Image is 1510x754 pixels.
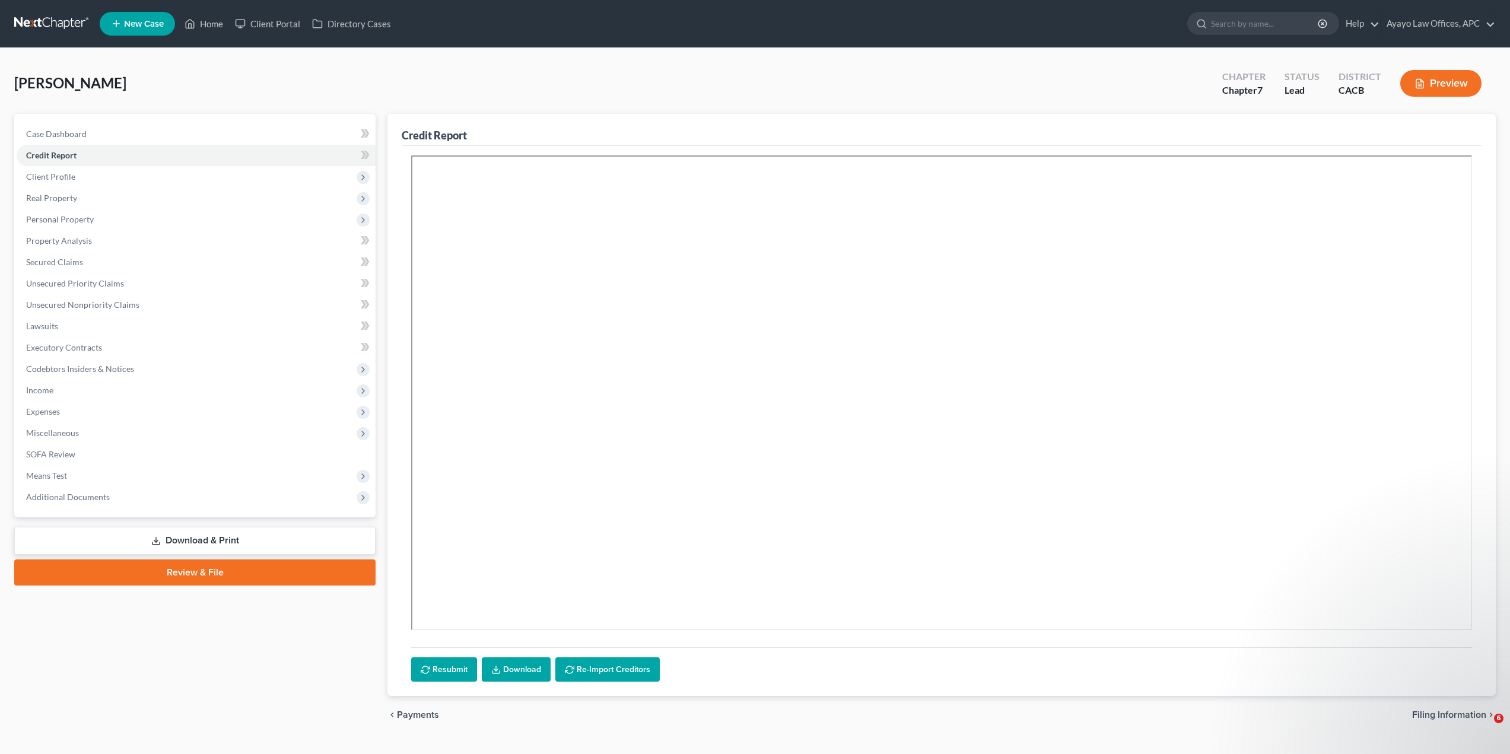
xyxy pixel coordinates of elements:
[17,444,376,465] a: SOFA Review
[26,171,75,182] span: Client Profile
[411,657,477,682] button: Resubmit
[26,449,75,459] span: SOFA Review
[179,13,229,34] a: Home
[387,710,439,720] button: chevron_left Payments
[26,278,124,288] span: Unsecured Priority Claims
[17,252,376,273] a: Secured Claims
[1494,714,1503,723] span: 6
[26,214,94,224] span: Personal Property
[26,492,110,502] span: Additional Documents
[1400,70,1482,97] button: Preview
[17,145,376,166] a: Credit Report
[1339,70,1381,84] div: District
[17,316,376,337] a: Lawsuits
[1222,84,1266,97] div: Chapter
[1222,70,1266,84] div: Chapter
[14,559,376,586] a: Review & File
[26,342,102,352] span: Executory Contracts
[1285,70,1320,84] div: Status
[17,337,376,358] a: Executory Contracts
[1285,84,1320,97] div: Lead
[482,657,551,682] a: Download
[26,257,83,267] span: Secured Claims
[26,406,60,416] span: Expenses
[306,13,397,34] a: Directory Cases
[17,230,376,252] a: Property Analysis
[26,428,79,438] span: Miscellaneous
[17,273,376,294] a: Unsecured Priority Claims
[1339,84,1381,97] div: CACB
[26,236,92,246] span: Property Analysis
[1381,13,1495,34] a: Ayayo Law Offices, APC
[229,13,306,34] a: Client Portal
[26,193,77,203] span: Real Property
[1257,84,1263,96] span: 7
[1340,13,1379,34] a: Help
[397,710,439,720] span: Payments
[1470,714,1498,742] iframe: Intercom live chat
[26,150,77,160] span: Credit Report
[1211,12,1320,34] input: Search by name...
[387,710,397,720] i: chevron_left
[26,300,139,310] span: Unsecured Nonpriority Claims
[26,470,67,481] span: Means Test
[26,129,87,139] span: Case Dashboard
[124,20,164,28] span: New Case
[14,74,126,91] span: [PERSON_NAME]
[555,657,660,682] button: Re-Import Creditors
[14,527,376,555] a: Download & Print
[26,385,53,395] span: Income
[17,123,376,145] a: Case Dashboard
[26,321,58,331] span: Lawsuits
[17,294,376,316] a: Unsecured Nonpriority Claims
[402,128,467,142] div: Credit Report
[26,364,134,374] span: Codebtors Insiders & Notices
